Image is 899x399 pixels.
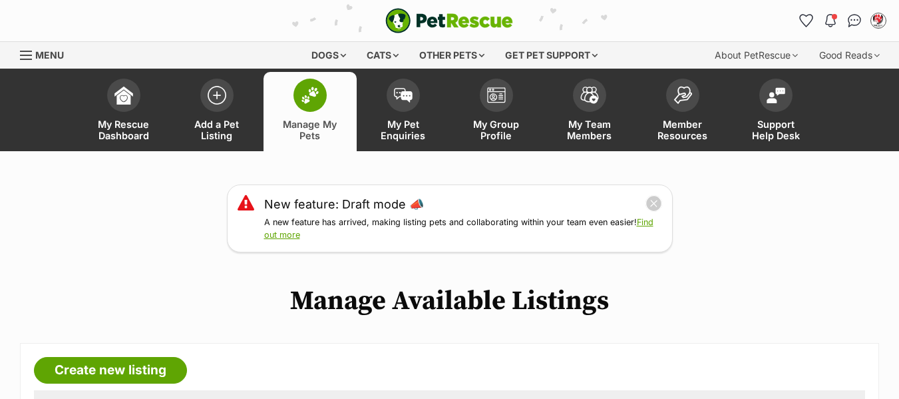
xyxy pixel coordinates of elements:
[560,119,620,141] span: My Team Members
[170,72,264,151] a: Add a Pet Listing
[796,10,817,31] a: Favourites
[580,87,599,104] img: team-members-icon-5396bd8760b3fe7c0b43da4ab00e1e3bb1a5d9ba89233759b79545d2d3fc5d0d.svg
[543,72,636,151] a: My Team Members
[820,10,841,31] button: Notifications
[872,14,885,27] img: Kim Court profile pic
[187,119,247,141] span: Add a Pet Listing
[94,119,154,141] span: My Rescue Dashboard
[705,42,807,69] div: About PetRescue
[450,72,543,151] a: My Group Profile
[114,86,133,105] img: dashboard-icon-eb2f2d2d3e046f16d808141f083e7271f6b2e854fb5c12c21221c1fb7104beca.svg
[357,72,450,151] a: My Pet Enquiries
[394,88,413,103] img: pet-enquiries-icon-7e3ad2cf08bfb03b45e93fb7055b45f3efa6380592205ae92323e6603595dc1f.svg
[825,14,836,27] img: notifications-46538b983faf8c2785f20acdc204bb7945ddae34d4c08c2a6579f10ce5e182be.svg
[673,86,692,104] img: member-resources-icon-8e73f808a243e03378d46382f2149f9095a855e16c252ad45f914b54edf8863c.svg
[264,217,653,240] a: Find out more
[868,10,889,31] button: My account
[466,119,526,141] span: My Group Profile
[410,42,494,69] div: Other pets
[385,8,513,33] img: logo-e224e6f780fb5917bec1dbf3a21bbac754714ae5b6737aabdf751b685950b380.svg
[357,42,408,69] div: Cats
[34,357,187,384] a: Create new listing
[35,49,64,61] span: Menu
[385,8,513,33] a: PetRescue
[844,10,865,31] a: Conversations
[77,72,170,151] a: My Rescue Dashboard
[20,42,73,66] a: Menu
[301,87,319,104] img: manage-my-pets-icon-02211641906a0b7f246fdf0571729dbe1e7629f14944591b6c1af311fb30b64b.svg
[487,87,506,103] img: group-profile-icon-3fa3cf56718a62981997c0bc7e787c4b2cf8bcc04b72c1350f741eb67cf2f40e.svg
[653,119,713,141] span: Member Resources
[280,119,340,141] span: Manage My Pets
[373,119,433,141] span: My Pet Enquiries
[264,195,424,213] a: New feature: Draft mode 📣
[746,119,806,141] span: Support Help Desk
[848,14,862,27] img: chat-41dd97257d64d25036548639549fe6c8038ab92f7586957e7f3b1b290dea8141.svg
[208,86,226,105] img: add-pet-listing-icon-0afa8454b4691262ce3f59096e99ab1cd57d4a30225e0717b998d2c9b9846f56.svg
[810,42,889,69] div: Good Reads
[264,72,357,151] a: Manage My Pets
[496,42,607,69] div: Get pet support
[796,10,889,31] ul: Account quick links
[729,72,822,151] a: Support Help Desk
[645,195,662,212] button: close
[302,42,355,69] div: Dogs
[767,87,785,103] img: help-desk-icon-fdf02630f3aa405de69fd3d07c3f3aa587a6932b1a1747fa1d2bba05be0121f9.svg
[264,216,662,242] p: A new feature has arrived, making listing pets and collaborating within your team even easier!
[636,72,729,151] a: Member Resources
